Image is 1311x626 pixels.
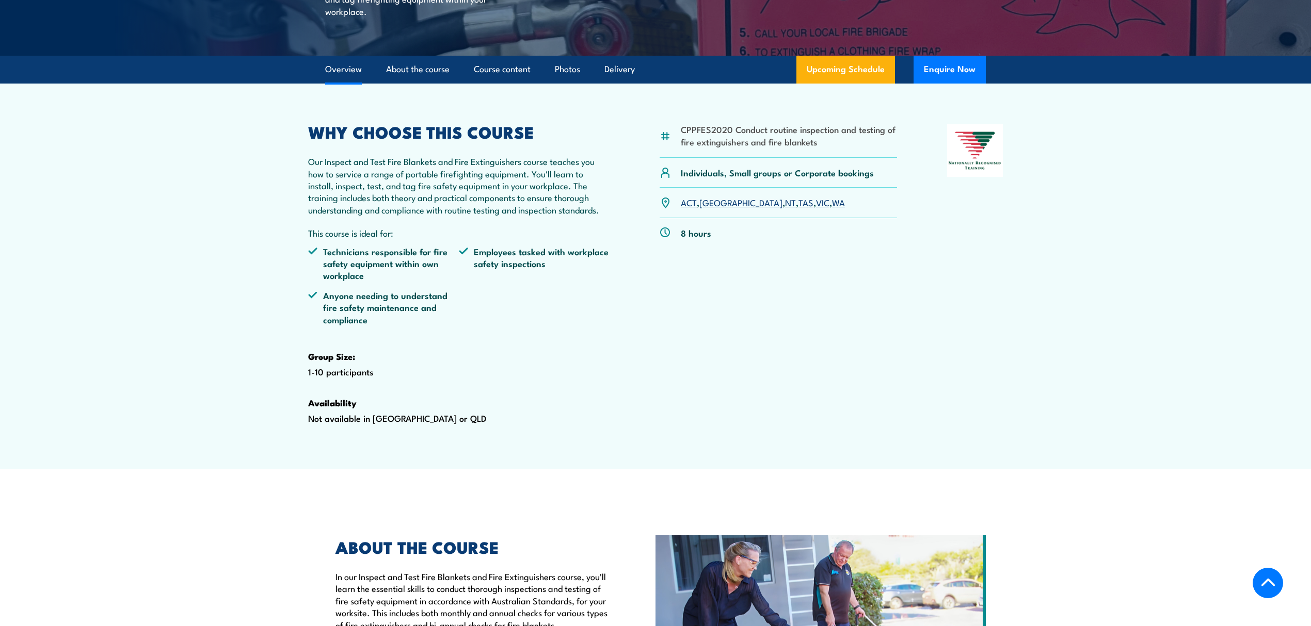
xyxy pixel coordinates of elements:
button: Enquire Now [914,56,986,84]
a: TAS [798,196,813,208]
h2: ABOUT THE COURSE [335,539,608,554]
a: Upcoming Schedule [796,56,895,84]
li: Technicians responsible for fire safety equipment within own workplace [308,245,459,282]
strong: Group Size: [308,350,355,363]
strong: Availability [308,396,357,409]
a: Photos [555,56,580,83]
a: VIC [816,196,829,208]
a: NT [785,196,796,208]
li: Anyone needing to understand fire safety maintenance and compliance [308,289,459,325]
div: 1-10 participants Not available in [GEOGRAPHIC_DATA] or QLD [308,124,610,457]
a: About the course [386,56,450,83]
img: Nationally Recognised Training logo. [947,124,1003,177]
p: , , , , , [681,196,845,208]
a: Course content [474,56,531,83]
a: [GEOGRAPHIC_DATA] [699,196,782,208]
a: ACT [681,196,697,208]
a: WA [832,196,845,208]
a: Delivery [604,56,635,83]
h2: WHY CHOOSE THIS COURSE [308,124,610,139]
li: CPPFES2020 Conduct routine inspection and testing of fire extinguishers and fire blankets [681,123,897,147]
p: This course is ideal for: [308,227,610,239]
li: Employees tasked with workplace safety inspections [459,245,610,282]
a: Overview [325,56,362,83]
p: Our Inspect and Test Fire Blankets and Fire Extinguishers course teaches you how to service a ran... [308,155,610,216]
p: 8 hours [681,227,711,239]
p: Individuals, Small groups or Corporate bookings [681,167,874,178]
